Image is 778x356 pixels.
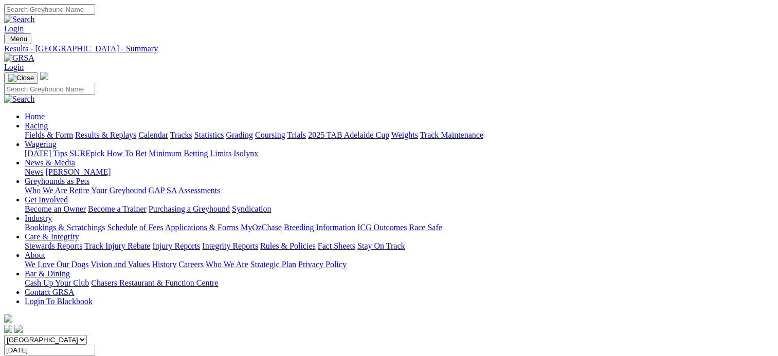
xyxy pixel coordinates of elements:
a: Schedule of Fees [107,223,163,232]
a: Vision and Values [91,260,150,269]
a: Cash Up Your Club [25,278,89,287]
button: Toggle navigation [4,72,38,84]
a: Privacy Policy [298,260,347,269]
img: logo-grsa-white.png [4,314,12,323]
a: Home [25,112,45,121]
a: Care & Integrity [25,232,79,241]
a: Tracks [170,130,192,139]
a: Bar & Dining [25,269,70,278]
a: Integrity Reports [202,241,258,250]
a: Strategic Plan [250,260,296,269]
a: Retire Your Greyhound [69,186,147,195]
a: Careers [178,260,204,269]
a: Statistics [194,130,224,139]
a: Racing [25,121,48,130]
a: Breeding Information [284,223,355,232]
a: 2025 TAB Adelaide Cup [308,130,389,139]
a: Applications & Forms [165,223,239,232]
a: Fact Sheets [318,241,355,250]
a: Purchasing a Greyhound [149,204,230,213]
img: logo-grsa-white.png [40,72,48,80]
div: About [25,260,774,269]
a: Results & Replays [75,130,136,139]
a: GAP SA Assessments [149,186,221,195]
a: News [25,167,43,176]
a: News & Media [25,158,75,167]
input: Select date [4,345,95,355]
a: Chasers Restaurant & Function Centre [91,278,218,287]
a: SUREpick [69,149,104,158]
span: Menu [10,35,27,43]
a: Syndication [232,204,271,213]
a: Contact GRSA [25,288,74,296]
a: Track Injury Rebate [84,241,150,250]
a: Become an Owner [25,204,86,213]
a: Industry [25,214,52,222]
div: Get Involved [25,204,774,214]
a: Stewards Reports [25,241,82,250]
a: About [25,251,45,259]
a: ICG Outcomes [357,223,407,232]
img: twitter.svg [14,325,23,333]
a: [PERSON_NAME] [45,167,111,176]
div: Racing [25,130,774,140]
img: Search [4,15,35,24]
div: Industry [25,223,774,232]
a: Isolynx [233,149,258,158]
a: Wagering [25,140,57,148]
a: MyOzChase [241,223,282,232]
a: Fields & Form [25,130,73,139]
a: Track Maintenance [420,130,483,139]
a: Results - [GEOGRAPHIC_DATA] - Summary [4,44,774,53]
a: How To Bet [107,149,147,158]
a: Race Safe [409,223,442,232]
input: Search [4,84,95,95]
input: Search [4,4,95,15]
div: Care & Integrity [25,241,774,251]
div: Bar & Dining [25,278,774,288]
img: Search [4,95,35,104]
a: Grading [226,130,253,139]
img: facebook.svg [4,325,12,333]
a: Login [4,24,24,33]
a: Who We Are [206,260,248,269]
img: Close [8,74,34,82]
a: History [152,260,176,269]
a: Bookings & Scratchings [25,223,105,232]
a: Weights [391,130,418,139]
a: Stay On Track [357,241,405,250]
a: Greyhounds as Pets [25,177,89,185]
a: Coursing [255,130,285,139]
a: Calendar [138,130,168,139]
a: Injury Reports [152,241,200,250]
a: Become a Trainer [88,204,147,213]
a: We Love Our Dogs [25,260,88,269]
img: GRSA [4,53,34,63]
div: News & Media [25,167,774,177]
a: Get Involved [25,195,68,204]
a: Minimum Betting Limits [149,149,231,158]
div: Wagering [25,149,774,158]
a: Login To Blackbook [25,297,93,306]
a: Login [4,63,24,71]
button: Toggle navigation [4,33,31,44]
a: Rules & Policies [260,241,316,250]
div: Greyhounds as Pets [25,186,774,195]
a: [DATE] Tips [25,149,67,158]
a: Who We Are [25,186,67,195]
a: Trials [287,130,306,139]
